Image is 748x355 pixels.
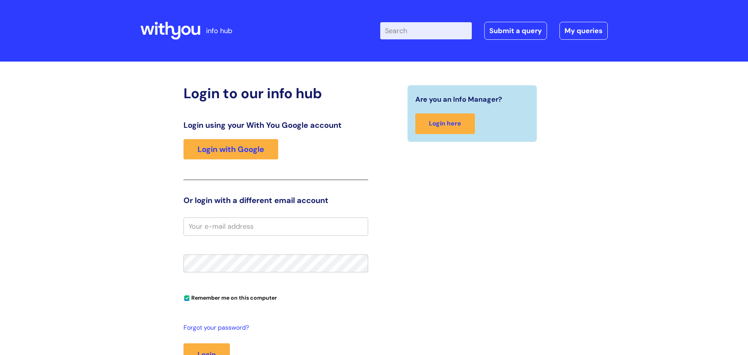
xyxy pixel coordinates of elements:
a: Forgot your password? [183,322,364,334]
h3: Or login with a different email account [183,196,368,205]
h3: Login using your With You Google account [183,120,368,130]
a: Login with Google [183,139,278,159]
input: Search [380,22,472,39]
a: Login here [415,113,475,134]
h2: Login to our info hub [183,85,368,102]
input: Your e-mail address [183,217,368,235]
a: Submit a query [484,22,547,40]
div: You can uncheck this option if you're logging in from a shared device [183,291,368,304]
span: Are you an Info Manager? [415,93,502,106]
a: My queries [559,22,608,40]
input: Remember me on this computer [184,296,189,301]
label: Remember me on this computer [183,293,277,301]
p: info hub [206,25,232,37]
